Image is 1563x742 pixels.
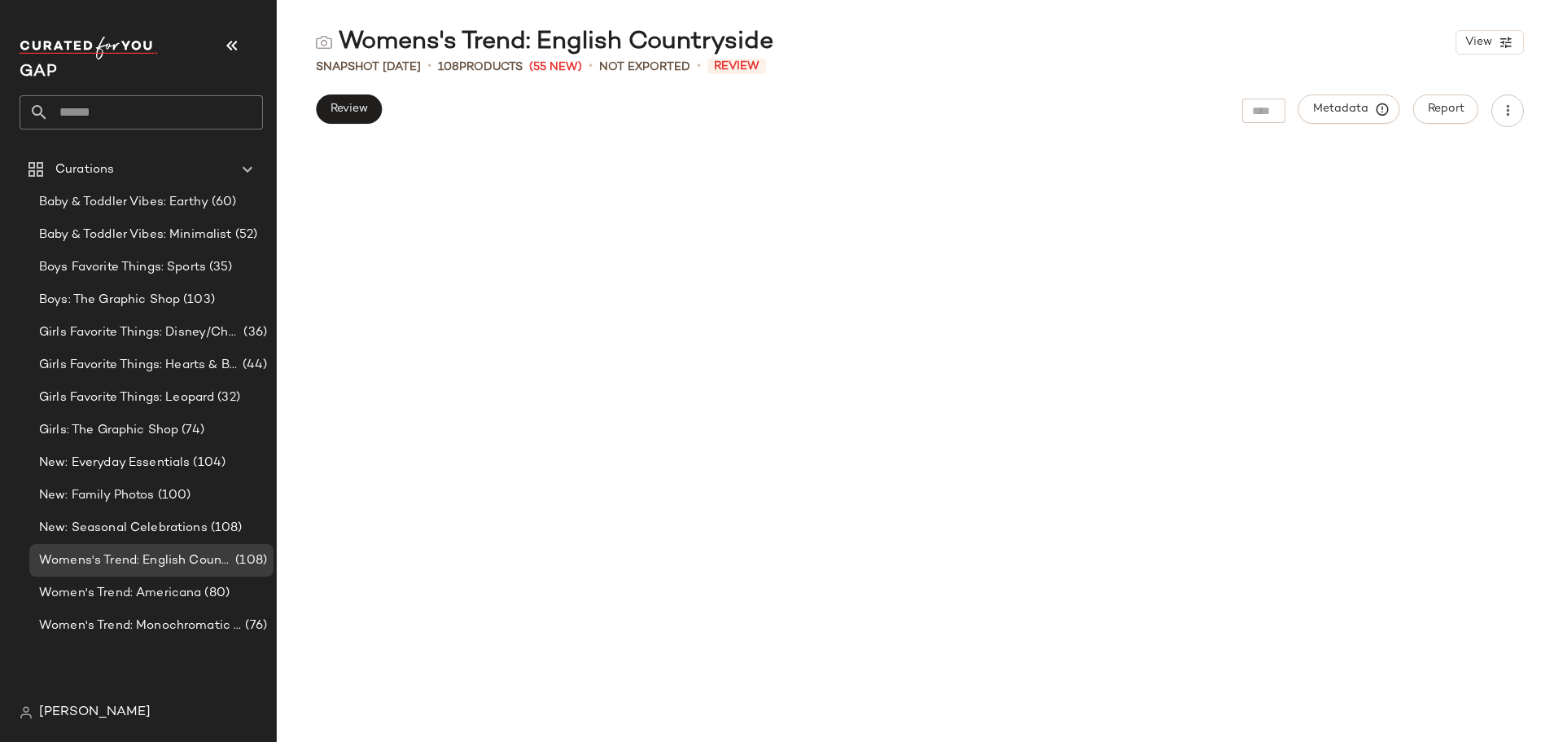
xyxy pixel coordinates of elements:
[208,193,237,212] span: (60)
[316,26,773,59] div: Womens's Trend: English Countryside
[529,59,582,76] span: (55 New)
[180,291,215,310] span: (103)
[155,486,191,505] span: (100)
[214,389,240,407] span: (32)
[240,323,267,342] span: (36)
[39,323,240,342] span: Girls Favorite Things: Disney/Characters
[39,258,206,277] span: Boys Favorite Things: Sports
[707,59,766,74] span: Review
[39,356,239,375] span: Girls Favorite Things: Hearts & Bows
[39,291,180,310] span: Boys: The Graphic Shop
[239,356,267,375] span: (44)
[55,160,114,179] span: Curations
[1298,94,1400,124] button: Metadata
[39,519,208,538] span: New: Seasonal Celebrations
[39,454,190,472] span: New: Everyday Essentials
[206,258,233,277] span: (35)
[427,57,431,77] span: •
[1456,30,1524,55] button: View
[1413,94,1478,124] button: Report
[39,703,151,722] span: [PERSON_NAME]
[39,584,201,603] span: Women's Trend: Americana
[178,421,204,440] span: (74)
[438,59,523,76] div: Products
[1427,103,1464,116] span: Report
[39,551,232,570] span: Womens's Trend: English Countryside
[589,57,593,77] span: •
[232,551,267,570] span: (108)
[232,226,258,244] span: (52)
[208,519,243,538] span: (108)
[1464,36,1492,49] span: View
[316,59,421,76] span: Snapshot [DATE]
[316,94,382,124] button: Review
[330,103,368,116] span: Review
[190,454,225,472] span: (104)
[438,61,459,73] span: 108
[39,226,232,244] span: Baby & Toddler Vibes: Minimalist
[201,584,230,603] span: (80)
[39,389,214,407] span: Girls Favorite Things: Leopard
[39,486,155,505] span: New: Family Photos
[599,59,690,76] span: Not Exported
[697,57,701,77] span: •
[39,617,242,635] span: Women's Trend: Monochromatic Dressing
[39,421,178,440] span: Girls: The Graphic Shop
[20,706,33,719] img: svg%3e
[39,193,208,212] span: Baby & Toddler Vibes: Earthy
[1312,102,1386,116] span: Metadata
[20,64,57,81] span: Current Company Name
[242,617,267,635] span: (76)
[20,37,158,59] img: cfy_white_logo.C9jOOHJF.svg
[316,34,332,50] img: svg%3e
